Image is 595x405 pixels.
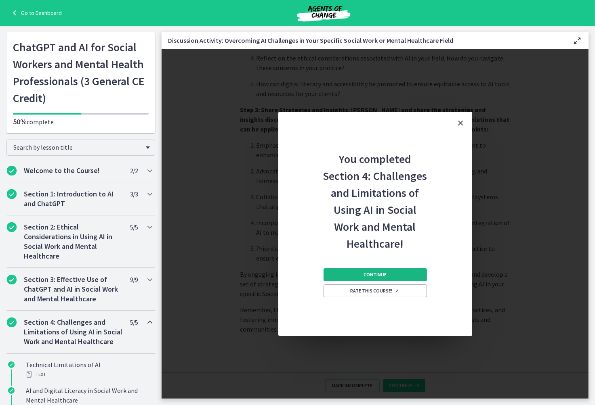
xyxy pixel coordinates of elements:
span: Continue [364,271,387,278]
a: Rate this course! Opens in a new window [324,284,427,297]
h3: Discussion Activity: Overcoming AI Challenges in Your Specific Social Work or Mental Healthcare F... [168,35,559,45]
h2: Section 2: Ethical Considerations in Using AI in Social Work and Mental Healthcare [24,222,122,261]
i: Completed [8,361,15,368]
h1: ChatGPT and AI for Social Workers and Mental Health Professionals (3 General CE Credit) [13,39,149,106]
h2: Welcome to the Course! [24,166,122,175]
i: Completed [7,222,17,232]
p: complete [13,117,149,127]
i: Opens in a new window [395,288,400,293]
button: Close [450,112,472,134]
span: Search by lesson title [13,143,142,151]
i: Completed [7,317,17,327]
span: Rate this course! [351,288,400,294]
h2: Section 3: Effective Use of ChatGPT and AI in Social Work and Mental Healthcare [24,275,122,304]
div: Text [26,370,152,379]
span: 3 / 3 [130,189,138,199]
div: Search by lesson title [6,140,155,156]
div: Technical Limitations of AI [26,360,152,379]
span: 50% [13,117,27,126]
i: Completed [7,166,17,175]
i: Completed [8,387,15,394]
i: Completed [7,275,17,284]
span: 2 / 2 [130,166,138,175]
span: 5 / 5 [130,317,138,327]
img: Agents of Change [275,3,372,23]
span: 9 / 9 [130,275,138,284]
i: Completed [7,189,17,199]
h2: You completed Section 4: Challenges and Limitations of Using AI in Social Work and Mental Healthc... [322,134,429,252]
h2: Section 4: Challenges and Limitations of Using AI in Social Work and Mental Healthcare [24,317,122,347]
span: 5 / 5 [130,222,138,232]
h2: Section 1: Introduction to AI and ChatGPT [24,189,122,209]
button: Continue [324,268,427,281]
a: Go to Dashboard [10,8,62,18]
